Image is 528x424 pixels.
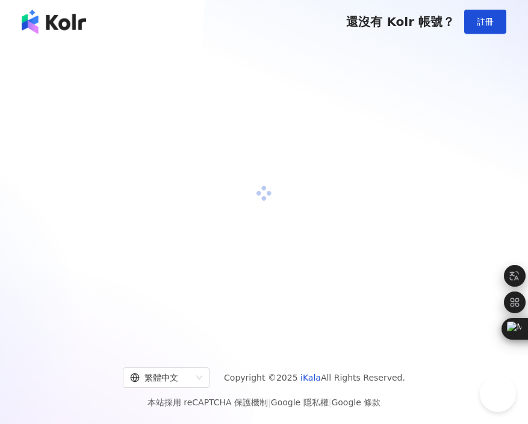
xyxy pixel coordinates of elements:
a: Google 隱私權 [271,397,329,407]
a: Google 條款 [331,397,380,407]
span: 註冊 [477,17,494,26]
span: Copyright © 2025 All Rights Reserved. [224,370,405,385]
span: 還沒有 Kolr 帳號？ [346,14,455,29]
span: | [329,397,332,407]
span: 本站採用 reCAPTCHA 保護機制 [148,395,380,410]
img: logo [22,10,86,34]
a: iKala [300,373,321,382]
iframe: Help Scout Beacon - Open [480,376,516,412]
button: 註冊 [464,10,506,34]
div: 繁體中文 [130,368,191,387]
span: | [268,397,271,407]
